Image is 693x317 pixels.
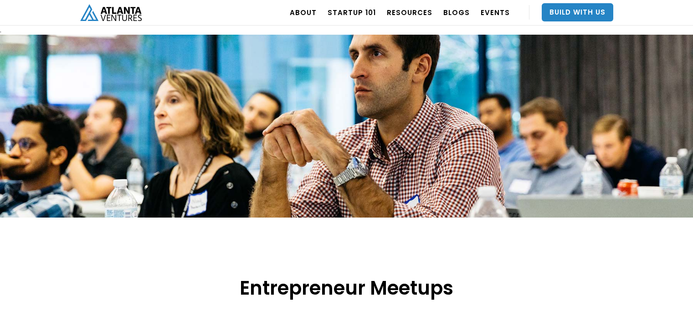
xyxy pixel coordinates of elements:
[542,3,613,21] a: Build With Us
[89,229,604,301] h1: Entrepreneur Meetups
